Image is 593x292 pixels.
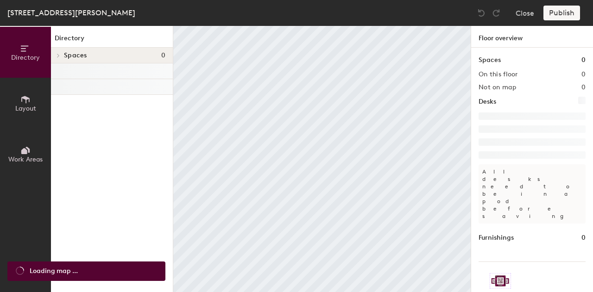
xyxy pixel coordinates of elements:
[516,6,534,20] button: Close
[581,233,586,243] h1: 0
[477,8,486,18] img: Undo
[581,55,586,65] h1: 0
[492,8,501,18] img: Redo
[173,26,471,292] canvas: Map
[479,97,496,107] h1: Desks
[161,52,165,59] span: 0
[581,71,586,78] h2: 0
[490,273,511,289] img: Sticker logo
[479,164,586,224] p: All desks need to be in a pod before saving
[479,55,501,65] h1: Spaces
[8,155,43,163] span: Work Areas
[471,26,593,48] h1: Floor overview
[7,7,135,19] div: [STREET_ADDRESS][PERSON_NAME]
[11,54,40,62] span: Directory
[479,84,516,91] h2: Not on map
[479,233,514,243] h1: Furnishings
[15,105,36,112] span: Layout
[64,52,87,59] span: Spaces
[30,266,78,276] span: Loading map ...
[51,33,173,48] h1: Directory
[581,84,586,91] h2: 0
[479,71,518,78] h2: On this floor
